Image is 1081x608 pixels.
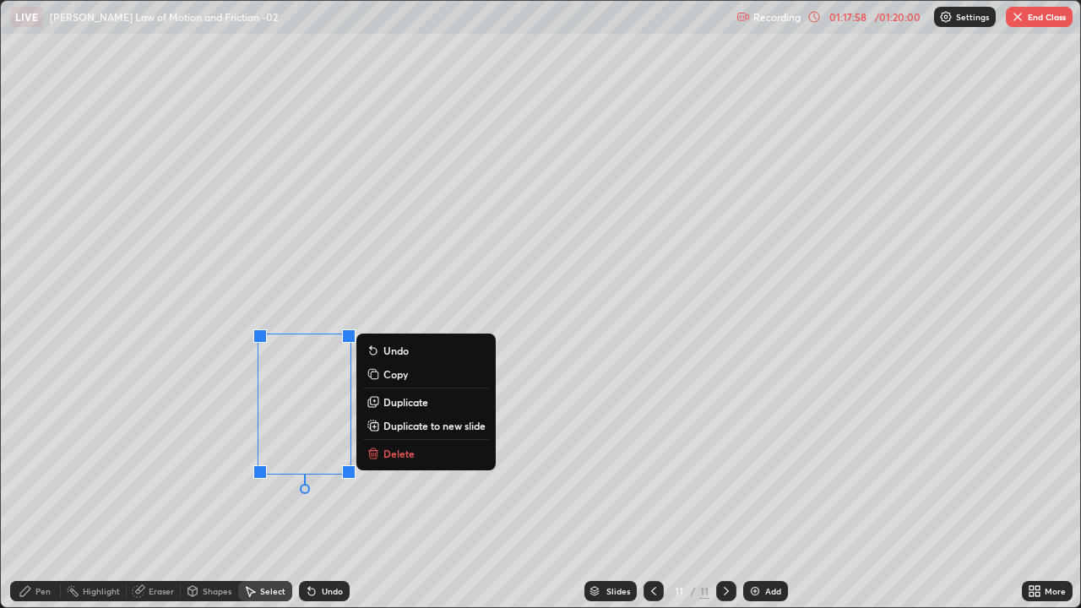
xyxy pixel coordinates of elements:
div: Shapes [203,587,231,595]
p: Delete [383,447,415,460]
div: Pen [35,587,51,595]
img: class-settings-icons [939,10,953,24]
p: Duplicate [383,395,428,409]
img: recording.375f2c34.svg [736,10,750,24]
div: Add [765,587,781,595]
button: Duplicate to new slide [363,415,489,436]
p: Recording [753,11,801,24]
p: Duplicate to new slide [383,419,486,432]
div: / [691,586,696,596]
button: End Class [1006,7,1073,27]
div: / 01:20:00 [872,12,924,22]
div: Undo [322,587,343,595]
p: Copy [383,367,408,381]
div: 11 [671,586,687,596]
div: Eraser [149,587,174,595]
div: Select [260,587,285,595]
img: end-class-cross [1011,10,1024,24]
div: Slides [606,587,630,595]
div: 01:17:58 [824,12,872,22]
button: Duplicate [363,392,489,412]
div: 11 [699,584,709,599]
div: More [1045,587,1066,595]
button: Copy [363,364,489,384]
p: LIVE [15,10,38,24]
p: [PERSON_NAME] Law of Motion and Friction -02 [50,10,278,24]
p: Settings [956,13,989,21]
button: Undo [363,340,489,361]
div: Highlight [83,587,120,595]
img: add-slide-button [748,584,762,598]
p: Undo [383,344,409,357]
button: Delete [363,443,489,464]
